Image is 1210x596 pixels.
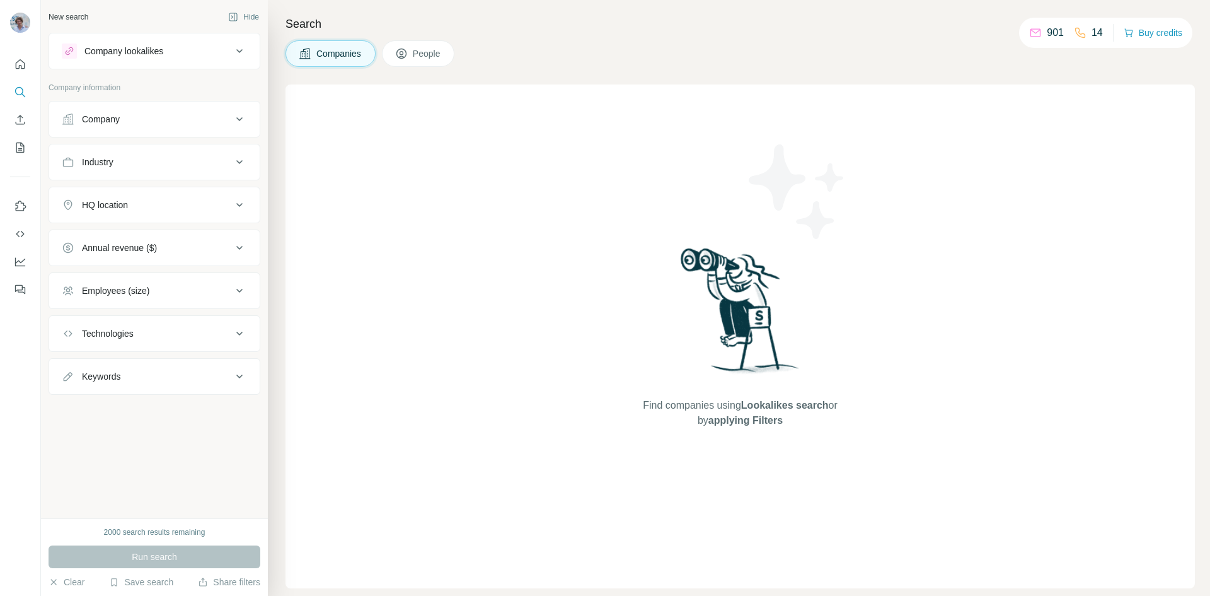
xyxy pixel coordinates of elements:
[82,199,128,211] div: HQ location
[49,36,260,66] button: Company lookalikes
[675,245,806,385] img: Surfe Illustration - Woman searching with binoculars
[49,233,260,263] button: Annual revenue ($)
[285,15,1195,33] h4: Search
[49,190,260,220] button: HQ location
[1047,25,1064,40] p: 901
[316,47,362,60] span: Companies
[10,81,30,103] button: Search
[49,82,260,93] p: Company information
[10,53,30,76] button: Quick start
[10,250,30,273] button: Dashboard
[49,361,260,392] button: Keywords
[49,147,260,177] button: Industry
[82,327,134,340] div: Technologies
[10,278,30,301] button: Feedback
[639,398,841,428] span: Find companies using or by
[82,156,113,168] div: Industry
[82,242,157,254] div: Annual revenue ($)
[49,11,88,23] div: New search
[413,47,442,60] span: People
[198,576,260,588] button: Share filters
[10,108,30,131] button: Enrich CSV
[49,318,260,349] button: Technologies
[84,45,163,57] div: Company lookalikes
[1092,25,1103,40] p: 14
[49,276,260,306] button: Employees (size)
[1124,24,1182,42] button: Buy credits
[10,136,30,159] button: My lists
[740,135,854,248] img: Surfe Illustration - Stars
[49,104,260,134] button: Company
[10,195,30,218] button: Use Surfe on LinkedIn
[49,576,84,588] button: Clear
[708,415,783,426] span: applying Filters
[10,223,30,245] button: Use Surfe API
[109,576,173,588] button: Save search
[219,8,268,26] button: Hide
[82,113,120,126] div: Company
[741,400,829,411] span: Lookalikes search
[10,13,30,33] img: Avatar
[82,284,149,297] div: Employees (size)
[104,527,205,538] div: 2000 search results remaining
[82,370,120,383] div: Keywords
